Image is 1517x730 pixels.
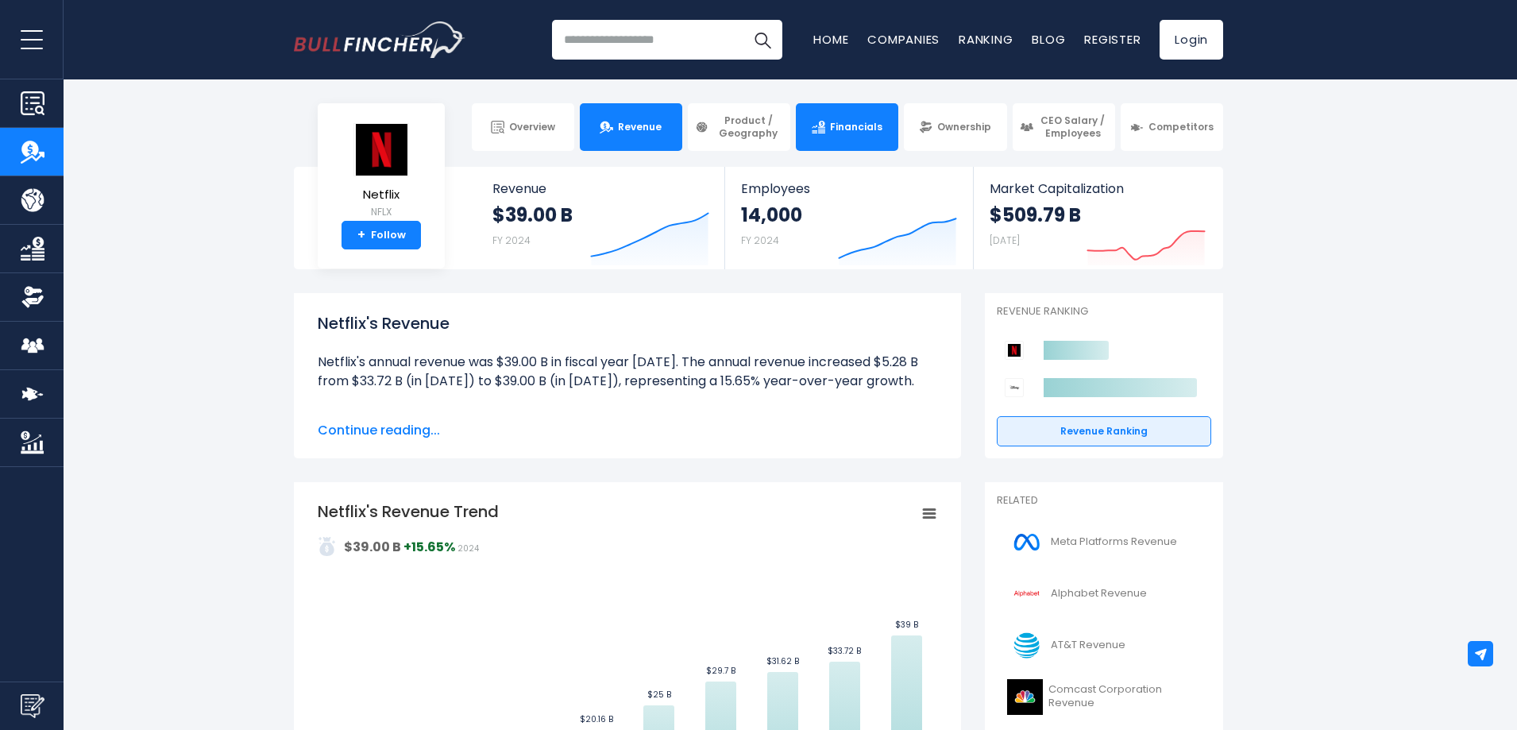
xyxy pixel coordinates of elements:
span: Revenue [618,121,662,133]
img: T logo [1006,628,1046,663]
tspan: Netflix's Revenue Trend [318,500,499,523]
strong: + [357,228,365,242]
small: FY 2024 [741,234,779,247]
a: Overview [472,103,574,151]
a: Meta Platforms Revenue [997,520,1211,564]
a: Revenue Ranking [997,416,1211,446]
li: Netflix's quarterly revenue was $11.08 B in the quarter ending [DATE]. The quarterly revenue incr... [318,410,937,467]
a: Competitors [1121,103,1223,151]
p: Related [997,494,1211,508]
text: $39 B [895,619,918,631]
strong: +15.65% [403,538,455,556]
a: Home [813,31,848,48]
img: META logo [1006,524,1046,560]
img: addasd [318,537,337,556]
strong: $509.79 B [990,203,1081,227]
h1: Netflix's Revenue [318,311,937,335]
span: Overview [509,121,555,133]
img: Ownership [21,285,44,309]
span: Continue reading... [318,421,937,440]
strong: $39.00 B [492,203,573,227]
span: Revenue [492,181,709,196]
span: 2024 [457,543,479,554]
img: GOOGL logo [1006,576,1046,612]
a: Login [1160,20,1223,60]
span: Market Capitalization [990,181,1206,196]
a: Blog [1032,31,1065,48]
span: CEO Salary / Employees [1038,114,1108,139]
p: Revenue Ranking [997,305,1211,319]
text: $29.7 B [706,665,735,677]
span: Competitors [1148,121,1214,133]
a: CEO Salary / Employees [1013,103,1115,151]
img: Bullfincher logo [294,21,465,58]
a: Companies [867,31,940,48]
a: Alphabet Revenue [997,572,1211,616]
a: Netflix NFLX [353,122,410,222]
strong: $39.00 B [344,538,401,556]
a: Go to homepage [294,21,465,58]
span: Employees [741,181,956,196]
img: Netflix competitors logo [1005,341,1024,360]
span: Financials [830,121,882,133]
a: Register [1084,31,1141,48]
a: Revenue $39.00 B FY 2024 [477,167,725,269]
span: Ownership [937,121,991,133]
text: $31.62 B [766,655,799,667]
a: Financials [796,103,898,151]
span: Netflix [353,188,409,202]
a: AT&T Revenue [997,624,1211,667]
a: +Follow [342,221,421,249]
text: $25 B [647,689,671,701]
a: Comcast Corporation Revenue [997,675,1211,719]
a: Ownership [904,103,1006,151]
a: Employees 14,000 FY 2024 [725,167,972,269]
a: Product / Geography [688,103,790,151]
a: Market Capitalization $509.79 B [DATE] [974,167,1222,269]
span: Product / Geography [713,114,783,139]
text: $20.16 B [580,713,613,725]
a: Ranking [959,31,1013,48]
strong: 14,000 [741,203,802,227]
button: Search [743,20,782,60]
img: CMCSA logo [1006,679,1044,715]
small: FY 2024 [492,234,531,247]
text: $33.72 B [828,645,861,657]
a: Revenue [580,103,682,151]
img: Walt Disney Company competitors logo [1005,378,1024,397]
li: Netflix's annual revenue was $39.00 B in fiscal year [DATE]. The annual revenue increased $5.28 B... [318,353,937,391]
small: [DATE] [990,234,1020,247]
small: NFLX [353,205,409,219]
